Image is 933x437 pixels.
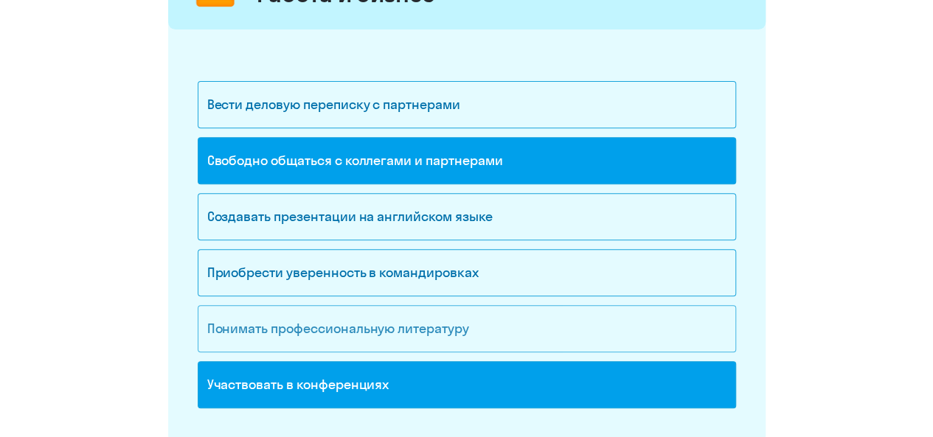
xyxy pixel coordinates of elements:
div: Приобрести уверенность в командировках [198,249,736,296]
div: Свободно общаться с коллегами и партнерами [198,137,736,184]
div: Создавать презентации на английском языке [198,193,736,240]
div: Участвовать в конференциях [198,361,736,408]
div: Понимать профессиональную литературу [198,305,736,352]
div: Вести деловую переписку с партнерами [198,81,736,128]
